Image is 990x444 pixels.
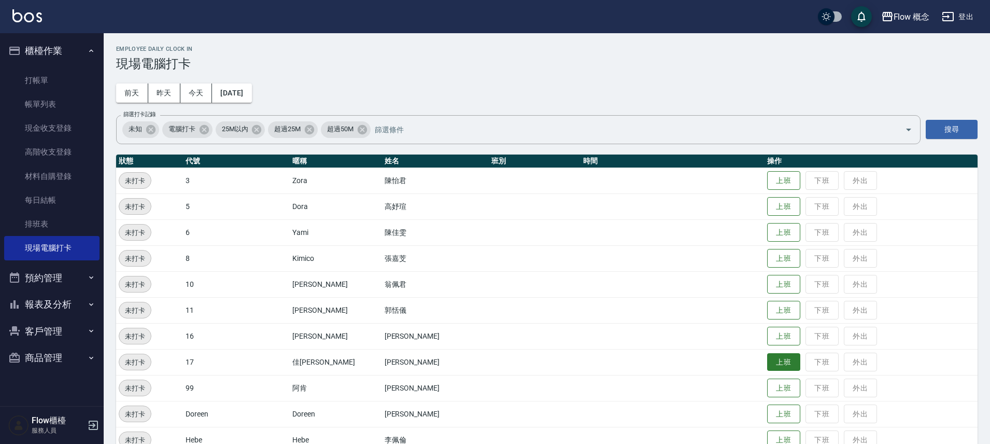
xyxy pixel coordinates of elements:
span: 未打卡 [119,357,151,368]
td: 陳佳雯 [382,219,489,245]
button: 登出 [938,7,978,26]
div: 超過25M [268,121,318,138]
button: 預約管理 [4,265,100,292]
button: 上班 [767,197,800,216]
span: 超過25M [268,124,307,134]
img: Person [8,415,29,436]
span: 未打卡 [119,253,151,264]
button: 前天 [116,84,148,103]
td: Kimico [290,245,381,271]
th: 班別 [489,155,581,168]
td: Doreen [183,401,290,427]
button: 上班 [767,405,800,424]
td: 阿肯 [290,375,381,401]
th: 姓名 [382,155,489,168]
a: 現場電腦打卡 [4,236,100,260]
td: 17 [183,349,290,375]
a: 打帳單 [4,68,100,92]
label: 篩選打卡記錄 [123,110,156,118]
td: 5 [183,193,290,219]
span: 未打卡 [119,201,151,212]
td: 11 [183,297,290,323]
button: 昨天 [148,84,180,103]
td: Dora [290,193,381,219]
td: 高妤瑄 [382,193,489,219]
button: 上班 [767,171,800,190]
div: 未知 [122,121,159,138]
button: 搜尋 [926,120,978,139]
span: 未打卡 [119,279,151,290]
a: 排班表 [4,212,100,236]
td: 6 [183,219,290,245]
button: Open [900,121,917,138]
a: 材料自購登錄 [4,164,100,188]
td: 3 [183,168,290,193]
td: 8 [183,245,290,271]
td: 佳[PERSON_NAME] [290,349,381,375]
td: 10 [183,271,290,297]
input: 篩選條件 [372,120,887,138]
td: Doreen [290,401,381,427]
td: 16 [183,323,290,349]
span: 未打卡 [119,175,151,186]
td: [PERSON_NAME] [382,375,489,401]
h3: 現場電腦打卡 [116,57,978,71]
div: 超過50M [321,121,371,138]
td: [PERSON_NAME] [290,323,381,349]
button: 上班 [767,353,800,371]
button: 上班 [767,379,800,398]
td: Yami [290,219,381,245]
button: 報表及分析 [4,291,100,318]
button: 上班 [767,301,800,320]
button: 上班 [767,249,800,268]
span: 未打卡 [119,409,151,420]
td: [PERSON_NAME] [382,401,489,427]
a: 帳單列表 [4,92,100,116]
button: 客戶管理 [4,318,100,345]
div: 電腦打卡 [162,121,213,138]
button: 上班 [767,275,800,294]
td: Zora [290,168,381,193]
span: 未打卡 [119,305,151,316]
a: 高階收支登錄 [4,140,100,164]
td: 翁佩君 [382,271,489,297]
button: [DATE] [212,84,251,103]
span: 25M以內 [216,124,254,134]
button: save [851,6,872,27]
td: [PERSON_NAME] [290,271,381,297]
span: 未打卡 [119,331,151,342]
a: 每日結帳 [4,188,100,212]
img: Logo [12,9,42,22]
button: 商品管理 [4,344,100,371]
span: 超過50M [321,124,360,134]
span: 未知 [122,124,148,134]
td: [PERSON_NAME] [290,297,381,323]
button: 上班 [767,223,800,242]
div: Flow 概念 [894,10,930,23]
th: 操作 [765,155,978,168]
span: 未打卡 [119,383,151,394]
span: 未打卡 [119,227,151,238]
button: 櫃檯作業 [4,37,100,64]
td: [PERSON_NAME] [382,323,489,349]
th: 時間 [581,155,765,168]
td: [PERSON_NAME] [382,349,489,375]
button: Flow 概念 [877,6,934,27]
button: 上班 [767,327,800,346]
td: 郭恬儀 [382,297,489,323]
h5: Flow櫃檯 [32,415,84,426]
h2: Employee Daily Clock In [116,46,978,52]
td: 99 [183,375,290,401]
td: 陳怡君 [382,168,489,193]
td: 張嘉芠 [382,245,489,271]
th: 代號 [183,155,290,168]
th: 暱稱 [290,155,381,168]
p: 服務人員 [32,426,84,435]
button: 今天 [180,84,213,103]
span: 電腦打卡 [162,124,202,134]
div: 25M以內 [216,121,265,138]
th: 狀態 [116,155,183,168]
a: 現金收支登錄 [4,116,100,140]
